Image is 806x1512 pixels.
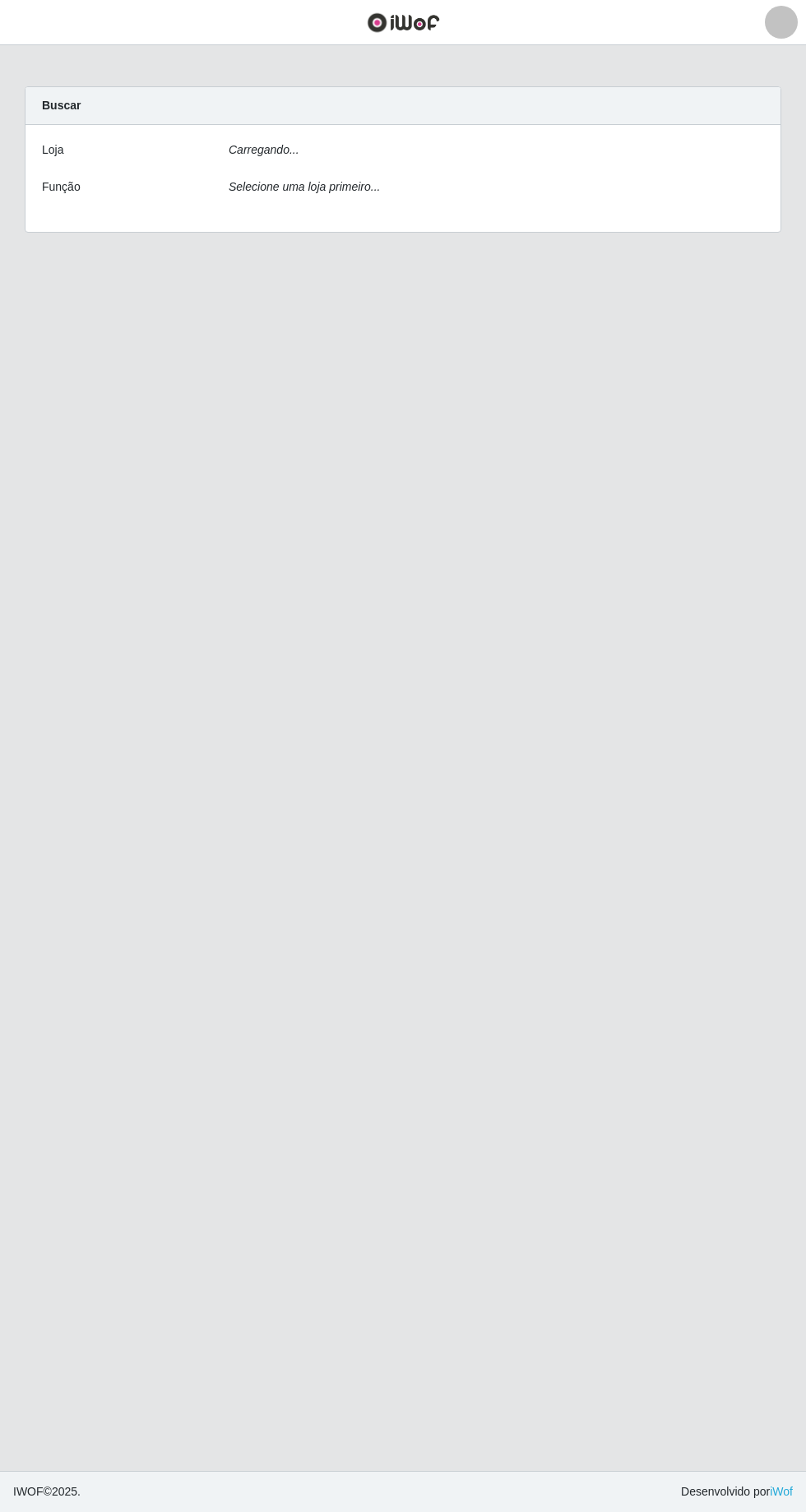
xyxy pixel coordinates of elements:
[13,1485,44,1498] span: IWOF
[42,178,81,196] label: Função
[42,99,81,112] strong: Buscar
[229,143,299,156] i: Carregando...
[681,1483,793,1500] span: Desenvolvido por
[367,12,440,33] img: CoreUI Logo
[13,1483,81,1500] span: © 2025 .
[42,141,63,159] label: Loja
[770,1485,793,1498] a: iWof
[229,180,380,193] i: Selecione uma loja primeiro...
